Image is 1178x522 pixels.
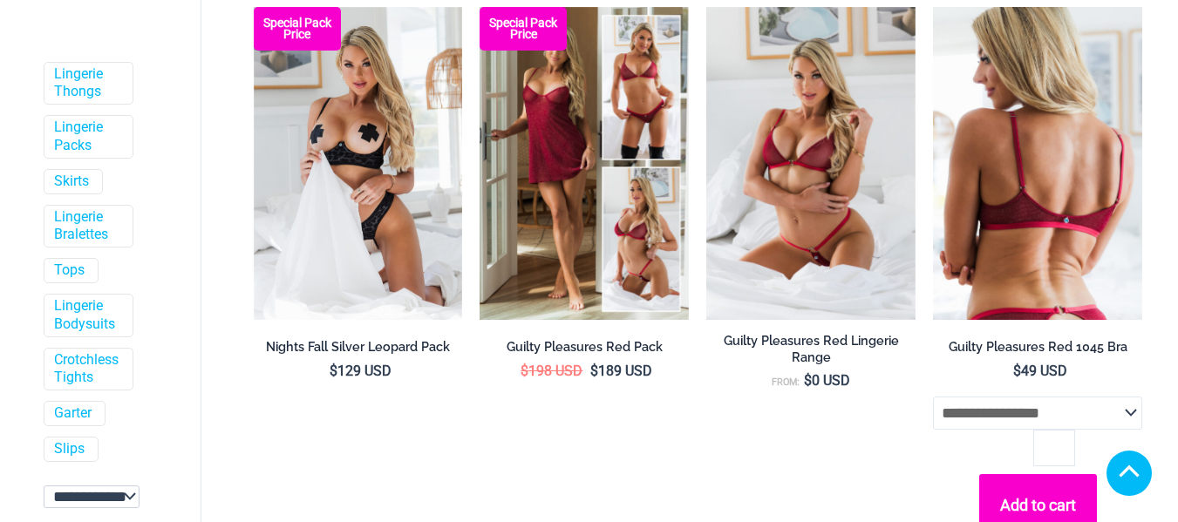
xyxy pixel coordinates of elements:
[54,208,119,245] a: Lingerie Bralettes
[804,372,850,389] bdi: 0 USD
[480,339,689,362] a: Guilty Pleasures Red Pack
[480,17,567,40] b: Special Pack Price
[254,339,463,356] h2: Nights Fall Silver Leopard Pack
[804,372,812,389] span: $
[254,7,463,321] img: Nights Fall Silver Leopard 1036 Bra 6046 Thong 09v2
[54,119,119,155] a: Lingerie Packs
[330,363,392,379] bdi: 129 USD
[706,7,916,321] a: Guilty Pleasures Red 1045 Bra 689 Micro 05Guilty Pleasures Red 1045 Bra 689 Micro 06Guilty Pleasu...
[54,351,119,388] a: Crotchless Tights
[44,485,140,508] select: wpc-taxonomy-pa_color-745982
[521,363,582,379] bdi: 198 USD
[254,17,341,40] b: Special Pack Price
[706,7,916,321] img: Guilty Pleasures Red 1045 Bra 689 Micro 05
[590,363,598,379] span: $
[1013,363,1021,379] span: $
[521,363,528,379] span: $
[54,261,85,280] a: Tops
[54,297,119,334] a: Lingerie Bodysuits
[933,339,1142,362] a: Guilty Pleasures Red 1045 Bra
[1033,430,1074,466] input: Product quantity
[330,363,337,379] span: $
[590,363,652,379] bdi: 189 USD
[54,65,119,102] a: Lingerie Thongs
[254,7,463,321] a: Nights Fall Silver Leopard 1036 Bra 6046 Thong 09v2 Nights Fall Silver Leopard 1036 Bra 6046 Thon...
[706,333,916,365] h2: Guilty Pleasures Red Lingerie Range
[933,339,1142,356] h2: Guilty Pleasures Red 1045 Bra
[54,440,85,458] a: Slips
[706,333,916,372] a: Guilty Pleasures Red Lingerie Range
[480,7,689,321] a: Guilty Pleasures Red Collection Pack F Guilty Pleasures Red Collection Pack BGuilty Pleasures Red...
[1013,363,1067,379] bdi: 49 USD
[480,7,689,321] img: Guilty Pleasures Red Collection Pack F
[933,7,1142,321] img: Guilty Pleasures Red 1045 Bra 02
[480,339,689,356] h2: Guilty Pleasures Red Pack
[933,7,1142,321] a: Guilty Pleasures Red 1045 Bra 01Guilty Pleasures Red 1045 Bra 02Guilty Pleasures Red 1045 Bra 02
[772,376,800,388] span: From:
[254,339,463,362] a: Nights Fall Silver Leopard Pack
[54,173,89,191] a: Skirts
[54,404,92,423] a: Garter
